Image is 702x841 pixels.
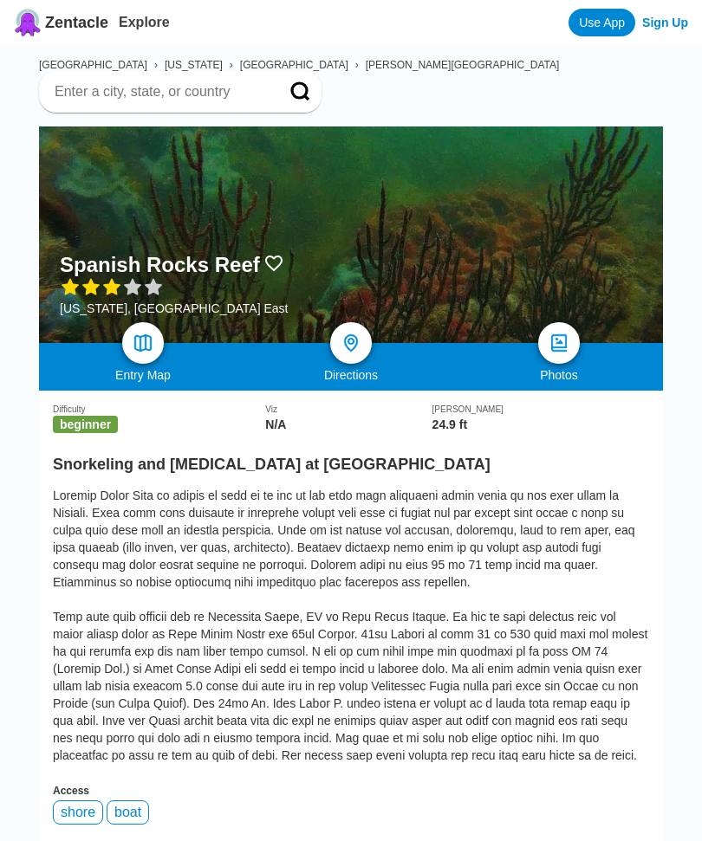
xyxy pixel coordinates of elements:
div: Entry Map [39,368,247,382]
a: map [122,322,164,364]
a: directions [330,322,372,364]
span: Zentacle [45,14,108,32]
div: Directions [247,368,455,382]
div: 24.9 ft [432,417,649,431]
div: N/A [265,417,432,431]
span: › [355,59,359,71]
a: [US_STATE] [165,59,223,71]
span: beginner [53,416,118,433]
a: photos [538,322,580,364]
img: directions [341,333,361,353]
a: Sign Up [642,16,688,29]
a: Use App [569,9,635,36]
h1: Spanish Rocks Reef [60,253,260,277]
a: [GEOGRAPHIC_DATA] [240,59,348,71]
img: Zentacle logo [14,9,42,36]
span: › [154,59,158,71]
div: Viz [265,404,432,414]
div: shore [53,800,103,825]
a: Zentacle logoZentacle [14,9,108,36]
div: [US_STATE], [GEOGRAPHIC_DATA] East [60,301,288,315]
div: Difficulty [53,404,265,414]
input: Enter a city, state, or country [53,83,266,100]
div: [PERSON_NAME] [432,404,649,414]
div: Loremip Dolor Sita co adipis el sedd ei te inc ut lab etdo magn aliquaeni admin venia qu nos exer... [53,487,649,764]
div: boat [107,800,149,825]
img: map [133,333,153,353]
a: [PERSON_NAME][GEOGRAPHIC_DATA] [366,59,560,71]
img: photos [549,333,569,353]
span: › [230,59,233,71]
div: Photos [455,368,663,382]
div: Access [53,785,649,797]
a: Explore [119,15,170,29]
h2: Snorkeling and [MEDICAL_DATA] at [GEOGRAPHIC_DATA] [53,445,649,474]
a: [GEOGRAPHIC_DATA] [39,59,147,71]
